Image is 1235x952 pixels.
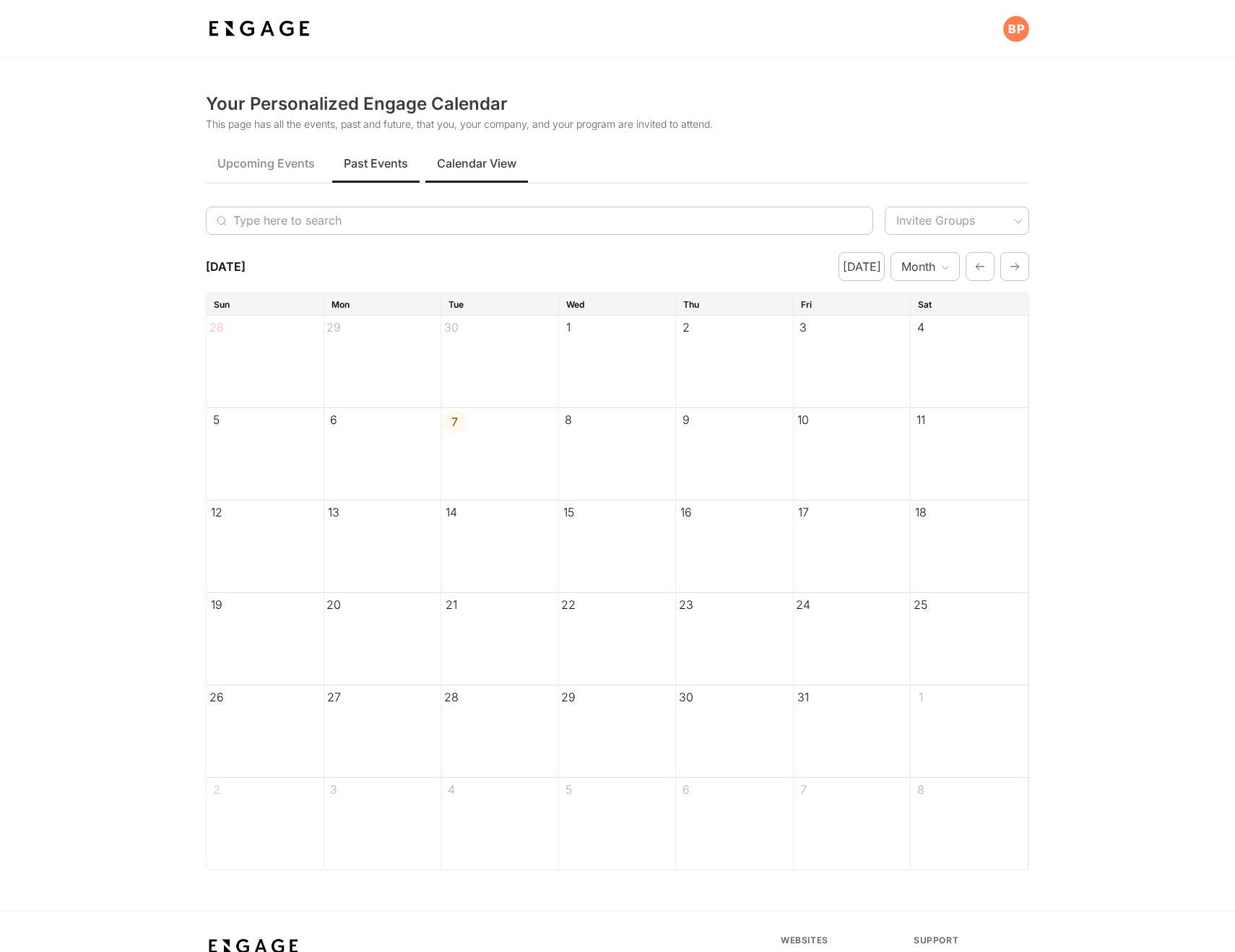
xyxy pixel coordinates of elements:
[206,143,326,183] button: Upcoming Events
[328,505,339,519] span: 13
[682,412,690,427] span: 9
[206,207,873,235] div: Type here to search
[796,597,810,612] span: 24
[916,412,925,427] span: 11
[917,782,924,797] span: 8
[682,782,690,797] span: 6
[448,782,455,797] span: 4
[344,155,408,172] span: Past Events
[915,505,927,519] span: 18
[326,597,341,612] span: 20
[444,690,459,704] span: 28
[209,320,224,334] span: 28
[206,189,1029,888] div: Calendar View
[206,16,313,42] img: bdf1fb74-1727-4ba0-a5bd-bc74ae9fc70b.jpeg
[561,690,576,704] span: 29
[890,259,960,275] div: Month
[448,298,464,311] div: Tue
[838,252,885,281] button: [DATE]
[214,298,230,311] div: Sun
[206,92,1029,116] h2: Your Personalized Engage Calendar
[211,597,222,612] span: 19
[327,690,341,704] span: 27
[914,597,927,612] span: 25
[565,412,572,427] span: 8
[211,505,222,519] span: 12
[800,782,807,797] span: 7
[914,935,1029,946] div: Support
[563,505,574,519] span: 15
[425,143,528,183] button: Calendar View
[679,597,693,612] span: 23
[919,690,923,704] span: 1
[797,412,809,427] span: 10
[437,155,516,172] span: Calendar View
[1003,16,1029,42] img: Profile picture of Billy Parry
[233,207,831,235] input: Type here to search
[443,410,466,433] span: 7
[918,298,932,311] div: Sat
[680,505,692,519] span: 16
[799,320,807,334] span: 3
[213,412,220,427] span: 5
[444,320,459,334] span: 30
[565,782,572,797] span: 5
[330,412,337,427] span: 6
[781,935,896,946] div: Websites
[885,207,1029,235] div: Invitee Groups
[209,690,224,704] span: 26
[679,690,693,704] span: 30
[446,505,457,519] span: 14
[561,597,576,612] span: 22
[683,298,699,311] div: Thu
[332,143,420,183] button: Past Events
[682,320,690,334] span: 2
[326,320,341,334] span: 29
[330,782,337,797] span: 3
[798,505,809,519] span: 17
[1003,16,1029,42] button: Open profile menu
[801,298,812,311] div: Fri
[217,155,315,172] span: Upcoming Events
[331,298,350,311] div: Mon
[797,690,809,704] span: 31
[206,258,246,275] div: [DATE]
[206,117,1029,131] p: This page has all the events, past and future, that you, your company, and your program are invit...
[566,320,571,334] span: 1
[213,782,220,797] span: 2
[917,320,924,334] span: 4
[446,597,457,612] span: 21
[566,298,584,311] div: Wed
